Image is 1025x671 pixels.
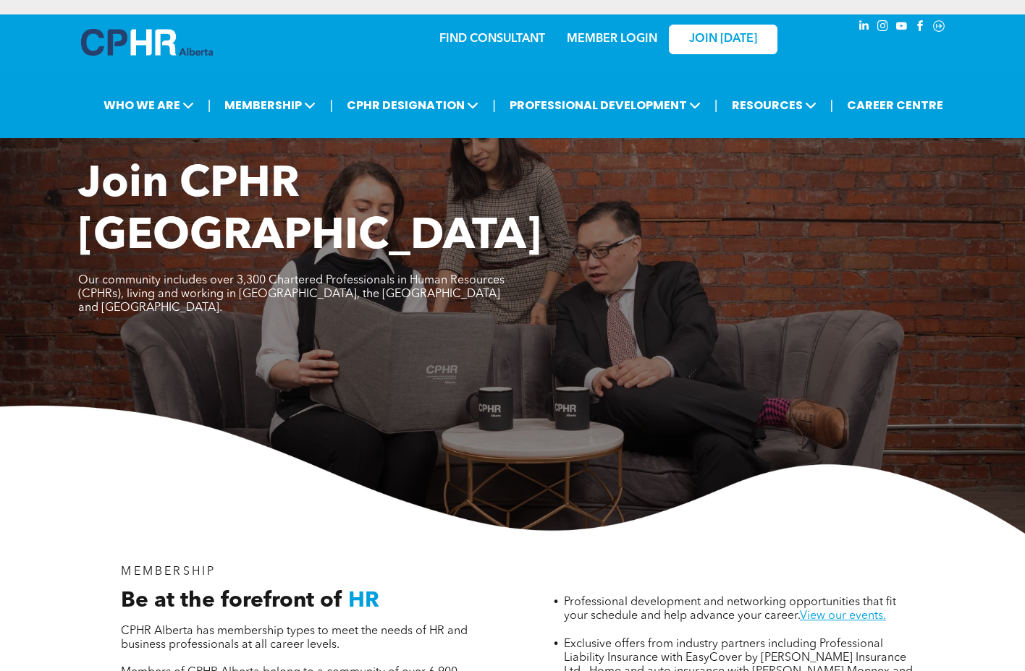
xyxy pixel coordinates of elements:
[874,18,890,38] a: instagram
[505,92,705,119] span: PROFESSIONAL DEVELOPMENT
[931,18,947,38] a: Social network
[856,18,872,38] a: linkedin
[81,29,213,56] img: A blue and white logo for cp alberta
[99,92,198,119] span: WHO WE ARE
[342,92,483,119] span: CPHR DESIGNATION
[121,566,216,578] span: MEMBERSHIP
[78,275,505,314] span: Our community includes over 3,300 Chartered Professionals in Human Resources (CPHRs), living and ...
[329,90,333,120] li: |
[714,90,718,120] li: |
[912,18,928,38] a: facebook
[208,90,211,120] li: |
[439,33,545,45] a: FIND CONSULTANT
[800,610,886,622] a: View our events.
[348,590,379,612] span: HR
[121,625,468,651] span: CPHR Alberta has membership types to meet the needs of HR and business professionals at all caree...
[220,92,320,119] span: MEMBERSHIP
[669,25,777,54] a: JOIN [DATE]
[727,92,821,119] span: RESOURCES
[893,18,909,38] a: youtube
[567,33,657,45] a: MEMBER LOGIN
[492,90,496,120] li: |
[564,597,896,622] span: Professional development and networking opportunities that fit your schedule and help advance you...
[78,163,541,259] span: Join CPHR [GEOGRAPHIC_DATA]
[121,590,342,612] span: Be at the forefront of
[843,92,948,119] a: CAREER CENTRE
[830,90,834,120] li: |
[689,33,757,46] span: JOIN [DATE]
